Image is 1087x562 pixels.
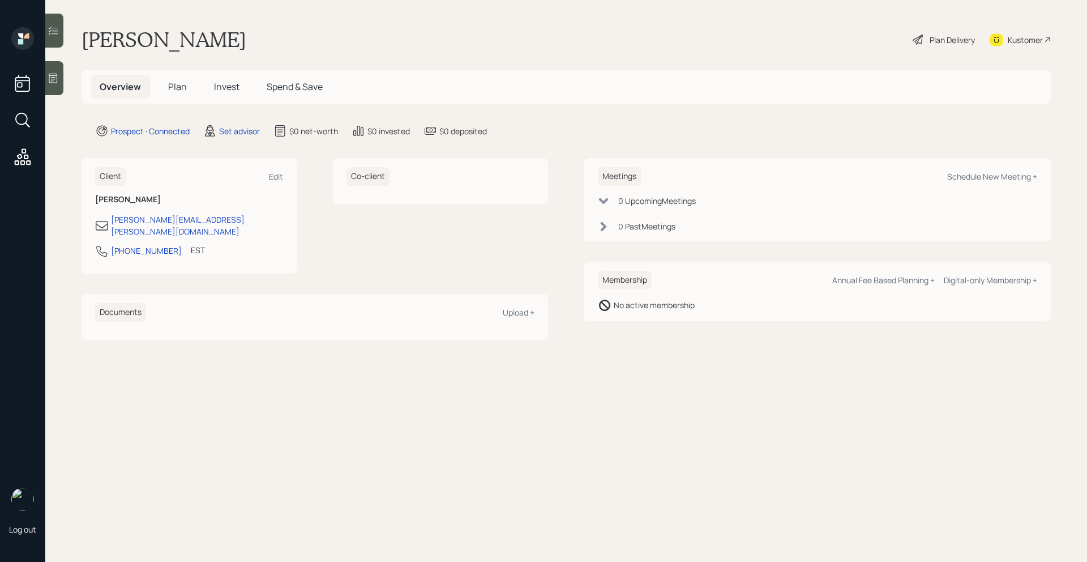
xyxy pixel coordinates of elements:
div: [PERSON_NAME][EMAIL_ADDRESS][PERSON_NAME][DOMAIN_NAME] [111,214,283,237]
img: retirable_logo.png [11,488,34,510]
span: Overview [100,80,141,93]
h6: Meetings [598,167,641,186]
div: Annual Fee Based Planning + [832,275,935,286]
h6: Documents [95,303,146,322]
div: No active membership [614,299,695,311]
div: $0 net-worth [289,125,338,137]
div: [PHONE_NUMBER] [111,245,182,257]
h6: [PERSON_NAME] [95,195,283,205]
div: 0 Upcoming Meeting s [618,195,696,207]
h6: Client [95,167,126,186]
div: Plan Delivery [930,34,975,46]
div: Prospect · Connected [111,125,190,137]
div: 0 Past Meeting s [618,220,675,232]
span: Invest [214,80,239,93]
h6: Co-client [346,167,390,186]
div: $0 invested [367,125,410,137]
div: Schedule New Meeting + [947,171,1037,182]
div: Log out [9,524,36,535]
div: Edit [269,171,283,182]
div: Digital-only Membership + [944,275,1037,286]
div: EST [191,244,205,256]
div: Set advisor [219,125,260,137]
div: Upload + [503,307,534,318]
h6: Membership [598,271,652,289]
div: $0 deposited [439,125,487,137]
span: Plan [168,80,187,93]
div: Kustomer [1008,34,1043,46]
h1: [PERSON_NAME] [82,27,246,52]
span: Spend & Save [267,80,323,93]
